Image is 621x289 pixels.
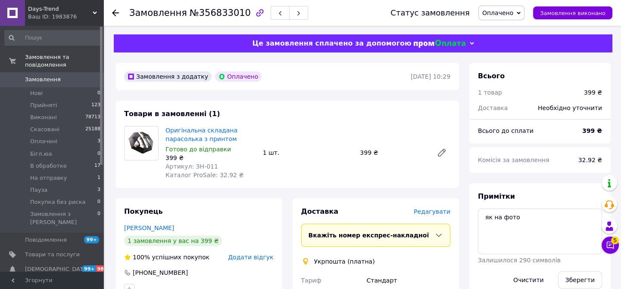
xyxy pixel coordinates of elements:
[165,154,256,162] div: 399 ₴
[301,207,339,215] span: Доставка
[30,101,57,109] span: Прийняті
[165,146,231,153] span: Готово до відправки
[25,76,61,83] span: Замовлення
[30,150,52,158] span: Бігл.юа
[558,271,602,289] button: Зберегти
[215,71,262,82] div: Оплачено
[301,277,321,284] span: Тариф
[124,110,220,118] span: Товари в замовленні (1)
[478,105,508,111] span: Доставка
[414,208,450,215] span: Редагувати
[478,209,602,254] textarea: як на фото
[97,138,100,145] span: 3
[414,40,465,48] img: evopay logo
[30,210,97,226] span: Замовлення з [PERSON_NAME]
[25,251,80,258] span: Товари та послуги
[25,53,103,69] span: Замовлення та повідомлення
[165,172,243,178] span: Каталог ProSale: 32.92 ₴
[190,8,251,18] span: №356833010
[28,5,93,13] span: Days-Trend
[133,254,150,261] span: 100%
[30,162,67,170] span: В обработке
[533,98,607,117] div: Необхідно уточнити
[30,114,57,121] span: Виконані
[584,88,602,97] div: 399 ₴
[30,198,85,206] span: Покупка без риска
[85,114,100,121] span: 78713
[97,150,100,158] span: 0
[30,138,57,145] span: Оплачені
[125,130,158,157] img: Оригінальна складана парасолька з принтом
[478,72,505,80] span: Всього
[97,186,100,194] span: 3
[252,39,411,47] span: Це замовлення сплачено за допомогою
[506,271,551,289] button: Очистити
[540,10,605,16] span: Замовлення виконано
[84,236,99,243] span: 99+
[411,73,450,80] time: [DATE] 10:29
[259,147,357,159] div: 1 шт.
[478,127,534,134] span: Всього до сплати
[96,265,106,273] span: 98
[124,236,222,246] div: 1 замовлення у вас на 399 ₴
[124,224,174,231] a: [PERSON_NAME]
[365,273,452,288] div: Стандарт
[228,254,273,261] span: Додати відгук
[97,210,100,226] span: 0
[85,126,100,133] span: 25188
[165,163,218,170] span: Артикул: ЗН-011
[132,268,189,277] div: [PHONE_NUMBER]
[478,192,515,200] span: Примітки
[611,237,619,244] span: 5
[82,265,96,273] span: 99+
[25,236,67,244] span: Повідомлення
[124,253,209,261] div: успішних покупок
[97,89,100,97] span: 0
[478,157,549,163] span: Комісія за замовлення
[129,8,187,18] span: Замовлення
[28,13,103,21] div: Ваш ID: 1983876
[94,162,100,170] span: 17
[30,126,59,133] span: Скасовані
[478,257,561,264] span: Залишилося 290 символів
[533,6,612,19] button: Замовлення виконано
[124,71,212,82] div: Замовлення з додатку
[124,207,163,215] span: Покупець
[582,127,602,134] b: 399 ₴
[356,147,430,159] div: 399 ₴
[309,232,429,239] span: Вкажіть номер експрес-накладної
[25,265,89,273] span: [DEMOGRAPHIC_DATA]
[112,9,119,17] div: Повернутися назад
[91,101,100,109] span: 123
[30,186,47,194] span: Пауза
[312,257,377,266] div: Укрпошта (платна)
[97,198,100,206] span: 0
[165,127,237,142] a: Оригінальна складана парасолька з принтом
[602,237,619,254] button: Чат з покупцем5
[30,174,67,182] span: На отправку
[390,9,470,17] div: Статус замовлення
[482,9,513,16] span: Оплачено
[478,89,502,96] span: 1 товар
[578,157,602,163] span: 32.92 ₴
[30,89,43,97] span: Нові
[433,144,450,161] a: Редагувати
[4,30,101,46] input: Пошук
[97,174,100,182] span: 1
